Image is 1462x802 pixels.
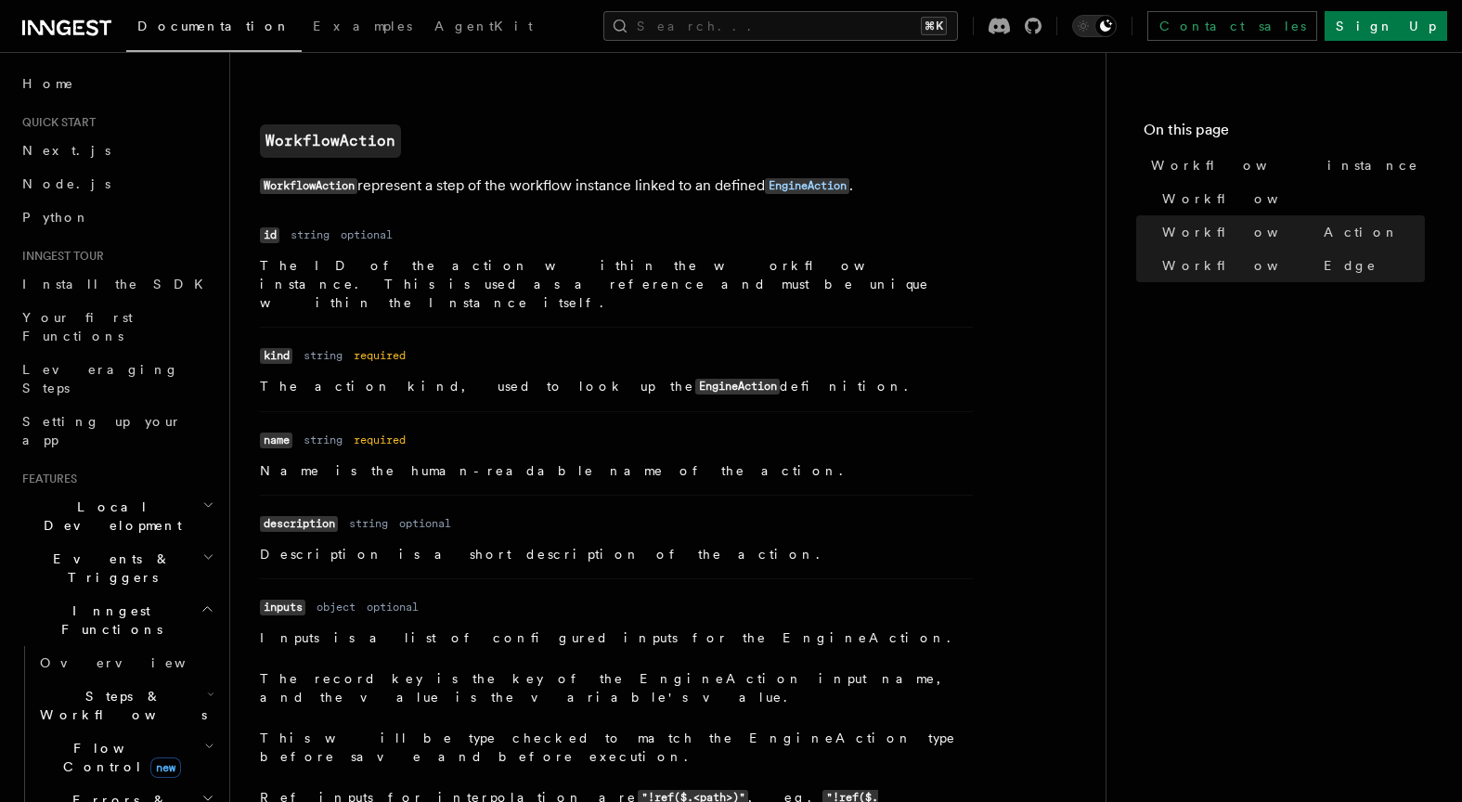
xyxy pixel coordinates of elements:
dd: optional [341,227,393,242]
dd: string [349,516,388,531]
a: WorkflowAction [260,124,401,158]
a: Setting up your app [15,405,218,457]
dd: string [291,227,330,242]
a: Python [15,200,218,234]
span: AgentKit [434,19,533,33]
p: This will be type checked to match the EngineAction type before save and before execution. [260,729,973,766]
dd: required [354,348,406,363]
code: description [260,516,338,532]
span: Overview [40,655,231,670]
span: Examples [313,19,412,33]
span: Steps & Workflows [32,687,207,724]
code: EngineAction [695,379,780,395]
code: name [260,433,292,448]
span: Local Development [15,498,202,535]
span: Install the SDK [22,277,214,291]
span: Documentation [137,19,291,33]
a: EngineAction [765,176,849,194]
span: Workflow instance [1151,156,1418,175]
dd: optional [399,516,451,531]
span: WorkflowAction [1162,223,1399,241]
span: new [150,757,181,778]
code: id [260,227,279,243]
a: Overview [32,646,218,679]
a: Workflow instance [1144,149,1425,182]
a: Home [15,67,218,100]
button: Steps & Workflows [32,679,218,731]
a: Install the SDK [15,267,218,301]
p: The ID of the action within the workflow instance. This is used as a reference and must be unique... [260,256,973,312]
span: Next.js [22,143,110,158]
span: Home [22,74,74,93]
a: Examples [302,6,423,50]
button: Inngest Functions [15,594,218,646]
p: Inputs is a list of configured inputs for the EngineAction. [260,628,973,647]
code: EngineAction [765,178,849,194]
a: Sign Up [1325,11,1447,41]
span: Events & Triggers [15,550,202,587]
code: inputs [260,600,305,615]
span: Quick start [15,115,96,130]
span: Your first Functions [22,310,133,343]
p: represent a step of the workflow instance linked to an defined . [260,173,1003,200]
code: kind [260,348,292,364]
p: Description is a short description of the action. [260,545,973,563]
dd: string [304,348,343,363]
p: The action kind, used to look up the definition. [260,377,973,396]
dd: optional [367,600,419,614]
span: Setting up your app [22,414,182,447]
button: Toggle dark mode [1072,15,1117,37]
span: Flow Control [32,739,204,776]
a: Node.js [15,167,218,200]
a: WorkflowEdge [1155,249,1425,282]
kbd: ⌘K [921,17,947,35]
a: Your first Functions [15,301,218,353]
button: Events & Triggers [15,542,218,594]
a: Leveraging Steps [15,353,218,405]
p: Name is the human-readable name of the action. [260,461,973,480]
span: Workflow [1162,189,1324,208]
span: Node.js [22,176,110,191]
dd: string [304,433,343,447]
a: Contact sales [1147,11,1317,41]
a: Next.js [15,134,218,167]
span: Features [15,472,77,486]
p: The record key is the key of the EngineAction input name, and the value is the variable's value. [260,669,973,706]
a: AgentKit [423,6,544,50]
span: Inngest Functions [15,601,201,639]
span: WorkflowEdge [1162,256,1377,275]
a: WorkflowAction [1155,215,1425,249]
code: WorkflowAction [260,178,357,194]
span: Leveraging Steps [22,362,179,395]
a: Workflow [1155,182,1425,215]
button: Local Development [15,490,218,542]
dd: required [354,433,406,447]
h4: On this page [1144,119,1425,149]
span: Inngest tour [15,249,104,264]
button: Search...⌘K [603,11,958,41]
span: Python [22,210,90,225]
dd: object [317,600,356,614]
button: Flow Controlnew [32,731,218,783]
a: Documentation [126,6,302,52]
